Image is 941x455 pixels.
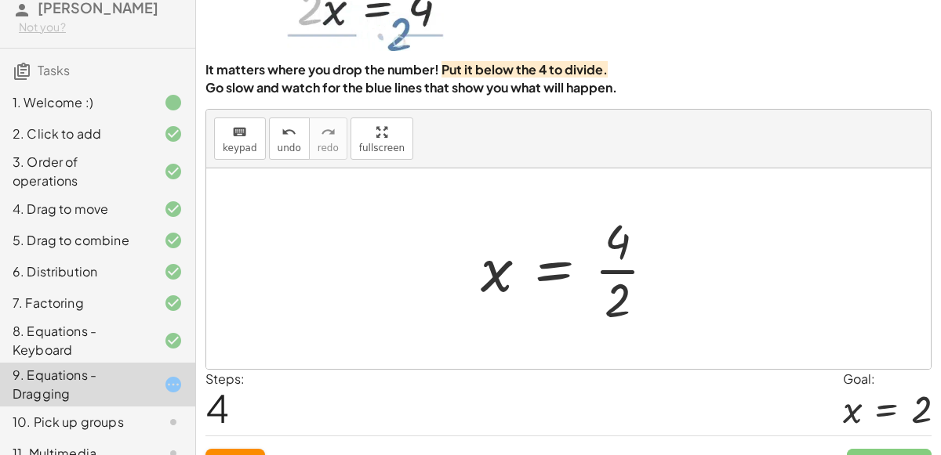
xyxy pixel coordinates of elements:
[359,143,405,153] span: fullscreen
[13,294,139,312] div: 7. Factoring
[205,384,229,432] span: 4
[13,366,139,403] div: 9. Equations - Dragging
[214,117,266,160] button: keyboardkeypad
[269,117,310,160] button: undoundo
[164,231,183,250] i: Task finished and correct.
[19,20,183,35] div: Not you?
[164,125,183,143] i: Task finished and correct.
[232,123,247,142] i: keyboard
[321,123,336,142] i: redo
[164,93,183,112] i: Task finished.
[164,375,183,394] i: Task started.
[843,370,932,388] div: Goal:
[205,79,617,96] strong: Go slow and watch for the blue lines that show you what will happen.
[164,294,183,312] i: Task finished and correct.
[282,123,296,142] i: undo
[164,413,183,432] i: Task not started.
[13,153,139,190] div: 3. Order of operations
[164,200,183,218] i: Task finished and correct.
[309,117,347,160] button: redoredo
[13,200,139,218] div: 4. Drag to move
[318,143,339,153] span: redo
[205,61,439,78] strong: It matters where you drop the number!
[441,61,608,78] strong: Put it below the 4 to divide.
[164,331,183,350] i: Task finished and correct.
[38,62,70,78] span: Tasks
[164,162,183,181] i: Task finished and correct.
[205,370,245,387] label: Steps:
[13,93,139,112] div: 1. Welcome :)
[351,117,413,160] button: fullscreen
[223,143,257,153] span: keypad
[13,262,139,281] div: 6. Distribution
[13,413,139,432] div: 10. Pick up groups
[278,143,301,153] span: undo
[164,262,183,281] i: Task finished and correct.
[13,231,139,250] div: 5. Drag to combine
[13,322,139,359] div: 8. Equations - Keyboard
[13,125,139,143] div: 2. Click to add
